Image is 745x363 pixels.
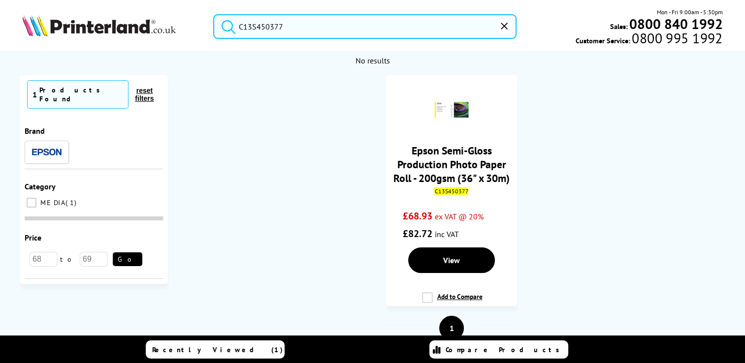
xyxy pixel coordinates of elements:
img: Epson [32,149,62,156]
a: Epson Semi-Gloss Production Photo Paper Roll - 200gsm (36" x 30m) [393,144,510,185]
input: 68 [30,252,58,267]
a: 0800 840 1992 [628,19,723,29]
span: £68.93 [403,210,432,222]
span: Compare Products [446,345,565,354]
span: £82.72 [403,227,432,240]
input: 69 [80,252,108,267]
span: to [58,255,80,264]
label: Add to Compare [422,292,482,311]
span: View [443,255,460,265]
b: 0800 840 1992 [629,15,723,33]
a: Printerland Logo [22,15,201,38]
span: Mon - Fri 9:00am - 5:30pm [657,7,723,17]
a: Compare Products [429,340,568,359]
img: Printerland Logo [22,15,176,36]
button: reset filters [129,86,161,103]
img: epson-C13S450377-small.png [434,92,469,127]
span: 1 [32,90,37,99]
span: ex VAT @ 20% [435,212,484,221]
span: Recently Viewed (1) [152,345,283,354]
span: inc VAT [435,229,459,239]
span: 1 [65,198,79,207]
span: MEDIA [38,198,65,207]
span: Customer Service: [576,33,722,45]
span: Brand [25,126,45,136]
span: Category [25,181,56,191]
span: Sales: [610,22,628,31]
a: View [408,247,494,273]
span: 0800 995 1992 [630,33,722,43]
input: Search product or brand [213,14,517,39]
div: No results [32,56,713,65]
span: Price [25,233,41,242]
input: MEDIA 1 [27,198,36,208]
button: Go [113,252,142,266]
mark: C13S450377 [434,187,468,195]
a: Recently Viewed (1) [146,340,285,359]
div: Products Found [39,86,123,103]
